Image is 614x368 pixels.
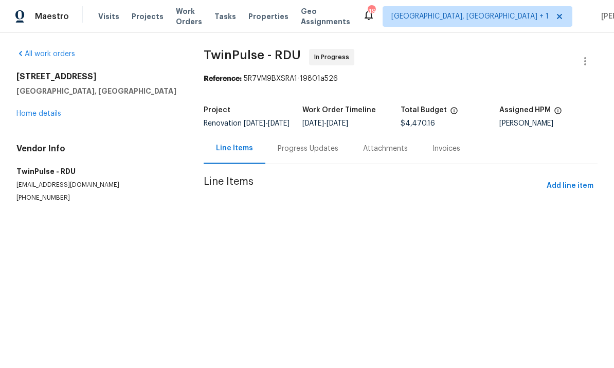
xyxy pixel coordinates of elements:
span: Properties [248,11,288,22]
span: Add line item [547,180,593,192]
span: $4,470.16 [401,120,435,127]
span: TwinPulse - RDU [204,49,301,61]
span: Maestro [35,11,69,22]
span: [DATE] [268,120,290,127]
h5: Work Order Timeline [302,107,376,114]
h5: Total Budget [401,107,447,114]
span: Tasks [214,13,236,20]
span: Geo Assignments [301,6,350,27]
a: Home details [16,110,61,117]
p: [PHONE_NUMBER] [16,194,179,202]
div: Attachments [363,144,408,154]
span: - [302,120,348,127]
a: All work orders [16,50,75,58]
h5: Assigned HPM [499,107,551,114]
b: Reference: [204,75,242,82]
span: In Progress [314,52,353,62]
span: The hpm assigned to this work order. [554,107,562,120]
span: - [244,120,290,127]
div: 49 [368,6,375,16]
span: The total cost of line items that have been proposed by Opendoor. This sum includes line items th... [450,107,458,120]
span: Line Items [204,177,543,196]
p: [EMAIL_ADDRESS][DOMAIN_NAME] [16,181,179,189]
h4: Vendor Info [16,144,179,154]
div: [PERSON_NAME] [499,120,598,127]
span: Work Orders [176,6,202,27]
span: Visits [98,11,119,22]
button: Add line item [543,177,598,196]
span: Renovation [204,120,290,127]
div: Progress Updates [278,144,338,154]
span: [DATE] [302,120,324,127]
span: Projects [132,11,164,22]
h5: Project [204,107,230,114]
h5: [GEOGRAPHIC_DATA], [GEOGRAPHIC_DATA] [16,86,179,96]
h5: TwinPulse - RDU [16,166,179,177]
div: 5R7VM9BXSRA1-19801a526 [204,74,598,84]
span: [DATE] [244,120,265,127]
div: Invoices [432,144,460,154]
span: [GEOGRAPHIC_DATA], [GEOGRAPHIC_DATA] + 1 [391,11,549,22]
div: Line Items [216,143,253,153]
span: [DATE] [327,120,348,127]
h2: [STREET_ADDRESS] [16,72,179,82]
